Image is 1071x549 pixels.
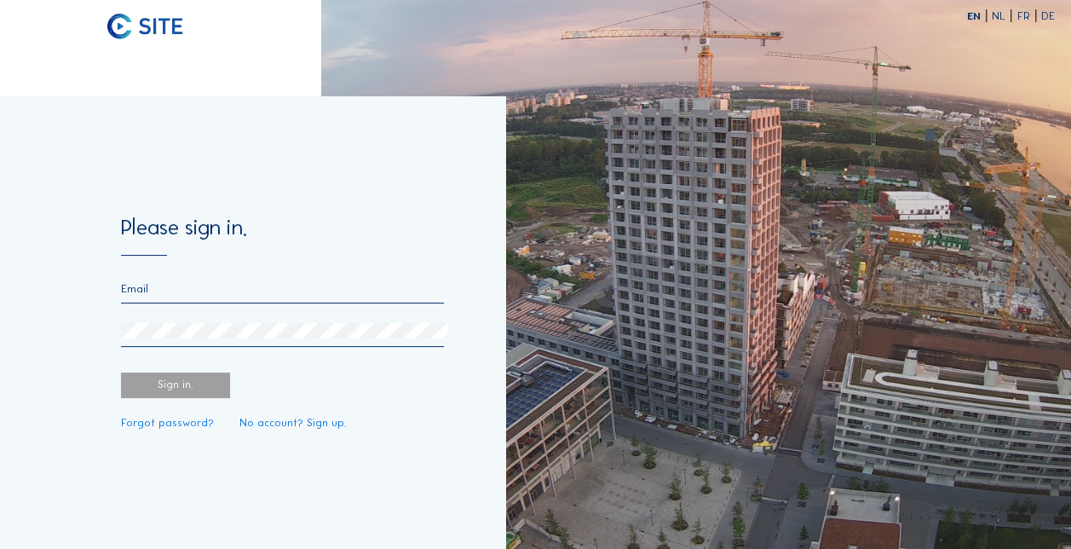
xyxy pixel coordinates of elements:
[107,14,182,39] img: C-SITE logo
[966,11,986,22] div: EN
[121,282,444,295] input: Email
[1041,11,1055,22] div: DE
[121,418,214,429] a: Forgot password?
[1017,11,1036,22] div: FR
[121,373,230,398] div: Sign in.
[121,217,444,256] div: Please sign in.
[992,11,1011,22] div: NL
[239,418,347,429] a: No account? Sign up.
